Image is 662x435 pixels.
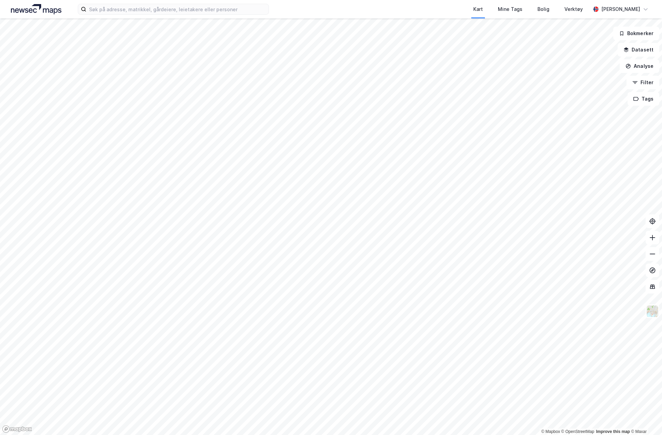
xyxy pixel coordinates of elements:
[613,27,659,40] button: Bokmerker
[2,425,32,433] a: Mapbox homepage
[564,5,583,13] div: Verktøy
[628,402,662,435] iframe: Chat Widget
[628,402,662,435] div: Kontrollprogram for chat
[561,429,594,434] a: OpenStreetMap
[620,59,659,73] button: Analyse
[596,429,630,434] a: Improve this map
[537,5,549,13] div: Bolig
[473,5,483,13] div: Kart
[541,429,560,434] a: Mapbox
[618,43,659,57] button: Datasett
[11,4,61,14] img: logo.a4113a55bc3d86da70a041830d287a7e.svg
[498,5,522,13] div: Mine Tags
[628,92,659,106] button: Tags
[627,76,659,89] button: Filter
[646,305,659,318] img: Z
[601,5,640,13] div: [PERSON_NAME]
[86,4,269,14] input: Søk på adresse, matrikkel, gårdeiere, leietakere eller personer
